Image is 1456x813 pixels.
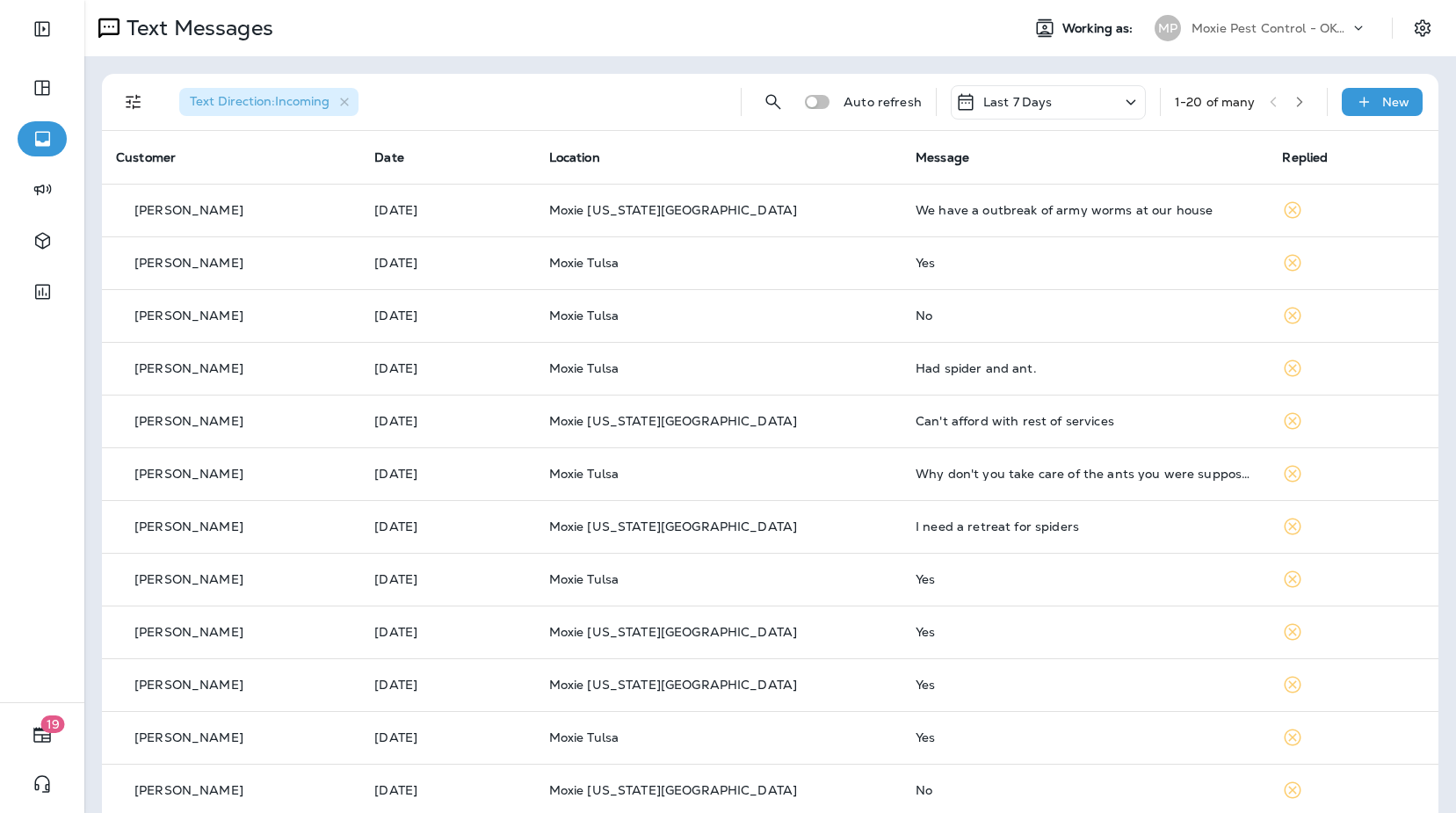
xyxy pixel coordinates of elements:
span: Moxie Tulsa [549,308,619,323]
span: Message [916,149,969,165]
button: Filters [116,84,151,120]
span: Moxie Tulsa [549,360,619,376]
div: Yes [916,572,1254,586]
span: Moxie Tulsa [549,730,619,745]
p: [PERSON_NAME] [134,361,243,375]
button: 19 [18,717,67,752]
span: Text Direction : Incoming [190,93,330,109]
div: 1 - 20 of many [1175,95,1256,109]
p: Text Messages [120,15,273,41]
span: Moxie [US_STATE][GEOGRAPHIC_DATA] [549,202,798,218]
p: Moxie Pest Control - OKC [GEOGRAPHIC_DATA] [1192,21,1350,35]
span: Moxie [US_STATE][GEOGRAPHIC_DATA] [549,677,798,693]
p: [PERSON_NAME] [134,572,243,586]
p: Sep 4, 2025 01:42 PM [374,361,520,375]
p: Sep 4, 2025 12:25 PM [374,519,520,534]
span: Moxie [US_STATE][GEOGRAPHIC_DATA] [549,519,798,534]
p: [PERSON_NAME] [134,625,243,639]
div: I need a retreat for spiders [916,519,1254,534]
div: We have a outbreak of army worms at our house [916,203,1254,217]
p: New [1382,95,1409,109]
span: Moxie Tulsa [549,571,619,587]
div: Can't afford with rest of services [916,414,1254,428]
span: Customer [116,149,176,165]
button: Expand Sidebar [18,11,67,47]
span: Moxie [US_STATE][GEOGRAPHIC_DATA] [549,413,798,429]
span: Replied [1282,149,1328,165]
p: [PERSON_NAME] [134,730,243,744]
p: [PERSON_NAME] [134,203,243,217]
div: Why don't you take care of the ants you were supposed to already have done? [916,467,1254,481]
div: Yes [916,678,1254,692]
p: Last 7 Days [983,95,1053,109]
span: Location [549,149,600,165]
p: Sep 4, 2025 08:20 AM [374,572,520,586]
p: Sep 5, 2025 02:26 PM [374,203,520,217]
p: [PERSON_NAME] [134,783,243,797]
span: Moxie [US_STATE][GEOGRAPHIC_DATA] [549,624,798,640]
button: Settings [1407,12,1438,44]
p: Sep 3, 2025 01:50 PM [374,730,520,744]
p: Sep 4, 2025 03:12 PM [374,309,520,323]
button: Search Messages [756,84,791,120]
p: [PERSON_NAME] [134,256,243,270]
p: Sep 3, 2025 01:38 PM [374,783,520,797]
p: Sep 4, 2025 12:36 PM [374,467,520,481]
span: 19 [41,715,65,733]
span: Moxie Tulsa [549,466,619,482]
div: Text Direction:Incoming [179,88,359,116]
p: Sep 3, 2025 05:04 PM [374,625,520,639]
p: [PERSON_NAME] [134,519,243,534]
div: Yes [916,730,1254,744]
div: Yes [916,625,1254,639]
span: Date [374,149,404,165]
div: No [916,309,1254,323]
span: Working as: [1062,21,1137,36]
span: Moxie Tulsa [549,255,619,271]
p: Sep 4, 2025 12:37 PM [374,414,520,428]
p: Sep 4, 2025 06:16 PM [374,256,520,270]
div: Had spider and ant. [916,361,1254,375]
p: [PERSON_NAME] [134,678,243,692]
span: Moxie [US_STATE][GEOGRAPHIC_DATA] [549,782,798,798]
p: Auto refresh [844,95,922,109]
div: No [916,783,1254,797]
p: [PERSON_NAME] [134,309,243,323]
p: [PERSON_NAME] [134,467,243,481]
p: [PERSON_NAME] [134,414,243,428]
div: Yes [916,256,1254,270]
p: Sep 3, 2025 02:17 PM [374,678,520,692]
div: MP [1155,15,1181,41]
